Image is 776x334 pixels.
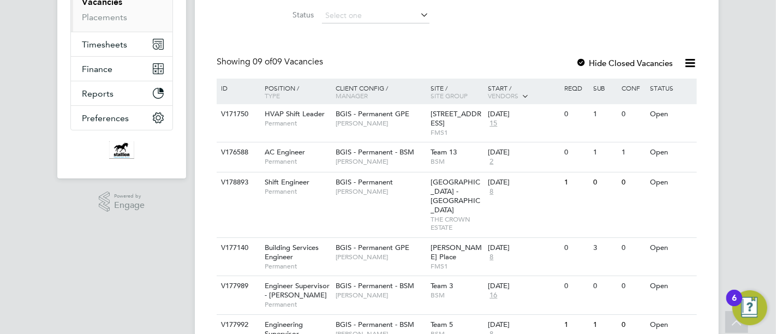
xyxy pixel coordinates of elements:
[114,201,145,210] span: Engage
[488,91,518,100] span: Vendors
[336,91,368,100] span: Manager
[333,79,428,105] div: Client Config /
[590,104,619,124] div: 1
[431,147,457,157] span: Team 13
[485,79,562,106] div: Start /
[265,262,330,271] span: Permanent
[648,172,695,193] div: Open
[218,172,256,193] div: V178893
[576,58,673,68] label: Hide Closed Vacancies
[256,79,333,105] div: Position /
[428,79,486,105] div: Site /
[253,56,323,67] span: 09 Vacancies
[336,177,393,187] span: BGIS - Permanent
[71,106,172,130] button: Preferences
[619,172,647,193] div: 0
[590,276,619,296] div: 0
[562,142,590,163] div: 0
[732,298,737,312] div: 6
[265,300,330,309] span: Permanent
[648,238,695,258] div: Open
[82,39,127,50] span: Timesheets
[431,109,482,128] span: [STREET_ADDRESS]
[488,282,559,291] div: [DATE]
[336,281,414,290] span: BGIS - Permanent - BSM
[431,128,483,137] span: FMS1
[336,147,414,157] span: BGIS - Permanent - BSM
[99,192,145,212] a: Powered byEngage
[590,172,619,193] div: 0
[488,110,559,119] div: [DATE]
[562,238,590,258] div: 0
[218,104,256,124] div: V171750
[336,119,426,128] span: [PERSON_NAME]
[562,104,590,124] div: 0
[619,142,647,163] div: 1
[488,157,495,166] span: 2
[70,141,173,159] a: Go to home page
[265,281,330,300] span: Engineer Supervisor - [PERSON_NAME]
[562,276,590,296] div: 0
[336,157,426,166] span: [PERSON_NAME]
[217,56,325,68] div: Showing
[336,320,414,329] span: BGIS - Permanent - BSM
[431,177,481,214] span: [GEOGRAPHIC_DATA] - [GEOGRAPHIC_DATA]
[648,79,695,97] div: Status
[431,320,453,329] span: Team 5
[82,113,129,123] span: Preferences
[619,238,647,258] div: 0
[265,119,330,128] span: Permanent
[82,12,127,22] a: Placements
[265,243,319,261] span: Building Services Engineer
[218,238,256,258] div: V177140
[431,91,468,100] span: Site Group
[488,119,499,128] span: 15
[218,79,256,97] div: ID
[619,276,647,296] div: 0
[265,157,330,166] span: Permanent
[488,320,559,330] div: [DATE]
[590,142,619,163] div: 1
[488,253,495,262] span: 8
[336,291,426,300] span: [PERSON_NAME]
[336,243,409,252] span: BGIS - Permanent GPE
[252,10,314,20] label: Status
[265,147,305,157] span: AC Engineer
[265,177,309,187] span: Shift Engineer
[431,243,482,261] span: [PERSON_NAME] Place
[336,109,409,118] span: BGIS - Permanent GPE
[590,238,619,258] div: 3
[648,142,695,163] div: Open
[265,187,330,196] span: Permanent
[82,64,112,74] span: Finance
[648,104,695,124] div: Open
[431,281,453,290] span: Team 3
[253,56,272,67] span: 09 of
[488,187,495,196] span: 8
[732,290,767,325] button: Open Resource Center, 6 new notifications
[619,104,647,124] div: 0
[488,148,559,157] div: [DATE]
[322,8,429,23] input: Select one
[431,291,483,300] span: BSM
[431,262,483,271] span: FMS1
[218,276,256,296] div: V177989
[590,79,619,97] div: Sub
[71,32,172,56] button: Timesheets
[265,109,325,118] span: HVAP Shift Leader
[109,141,134,159] img: stallionrecruitment-logo-retina.png
[265,91,280,100] span: Type
[488,178,559,187] div: [DATE]
[71,81,172,105] button: Reports
[82,88,114,99] span: Reports
[431,157,483,166] span: BSM
[488,291,499,300] span: 16
[619,79,647,97] div: Conf
[336,253,426,261] span: [PERSON_NAME]
[648,276,695,296] div: Open
[562,172,590,193] div: 1
[71,57,172,81] button: Finance
[431,215,483,232] span: THE CROWN ESTATE
[488,243,559,253] div: [DATE]
[336,187,426,196] span: [PERSON_NAME]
